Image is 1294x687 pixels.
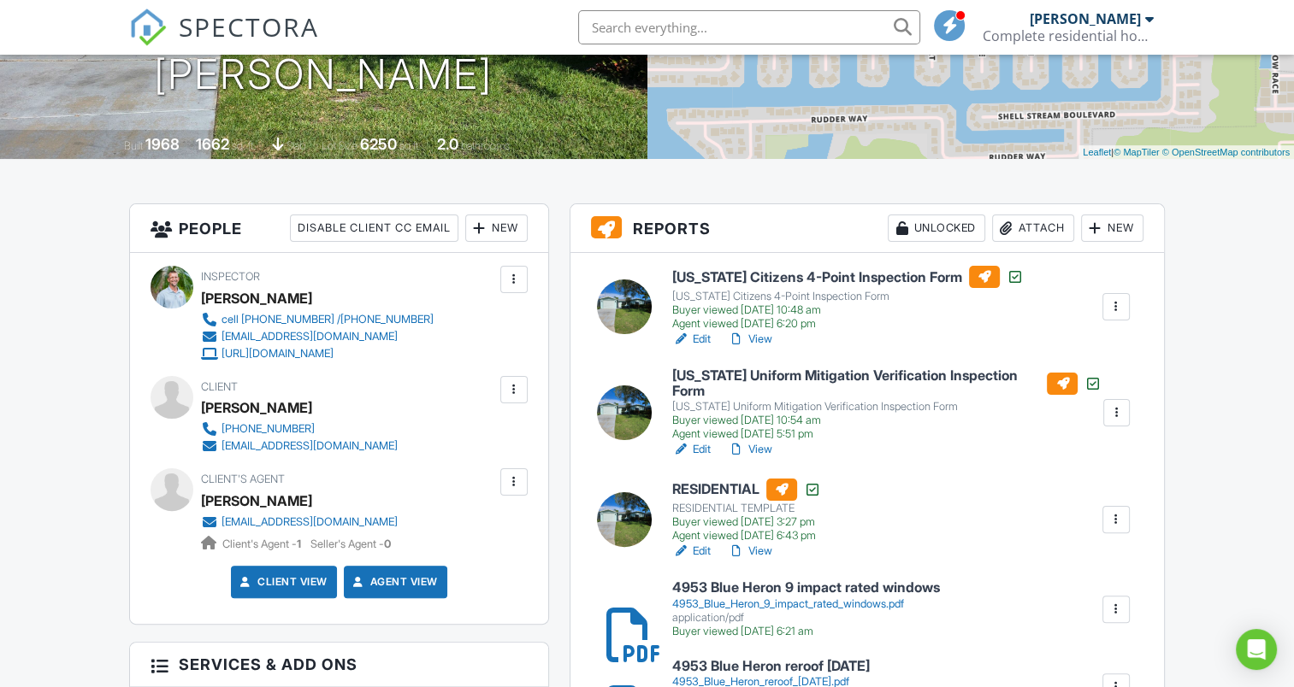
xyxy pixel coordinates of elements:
div: RESIDENTIAL TEMPLATE [672,502,821,515]
div: Buyer viewed [DATE] 6:21 am [672,625,940,638]
a: Client View [237,573,328,590]
input: Search everything... [578,10,920,44]
div: Attach [992,214,1074,242]
strong: 1 [297,537,301,550]
span: slab [287,139,305,152]
h6: [US_STATE] Uniform Mitigation Verification Inspection Form [672,368,1101,398]
a: [EMAIL_ADDRESS][DOMAIN_NAME] [201,514,398,531]
a: [EMAIL_ADDRESS][DOMAIN_NAME] [201,328,434,345]
a: cell [PHONE_NUMBER] /[PHONE_NUMBER] [201,311,434,328]
div: Buyer viewed [DATE] 10:54 am [672,414,1101,427]
div: Agent viewed [DATE] 5:51 pm [672,427,1101,441]
a: Agent View [350,573,438,590]
div: Unlocked [888,214,985,242]
div: Agent viewed [DATE] 6:43 pm [672,529,821,543]
h6: [US_STATE] Citizens 4-Point Inspection Form [672,266,1024,288]
a: 4953 Blue Heron 9 impact rated windows 4953_Blue_Heron_9_impact_rated_windows.pdf application/pdf... [672,580,940,637]
span: sq.ft. [399,139,421,152]
div: [PERSON_NAME] [201,285,312,311]
div: 6250 [360,135,397,153]
a: Leaflet [1083,147,1111,157]
a: Edit [672,543,711,560]
div: Open Intercom Messenger [1236,629,1277,670]
div: [EMAIL_ADDRESS][DOMAIN_NAME] [222,515,398,529]
div: application/pdf [672,611,940,625]
a: [URL][DOMAIN_NAME] [201,345,434,362]
strong: 0 [384,537,391,550]
a: Edit [672,331,711,348]
div: Complete residential home inspections LLC [983,27,1154,44]
a: [EMAIL_ADDRESS][DOMAIN_NAME] [201,437,398,455]
span: Inspector [201,270,260,283]
a: [US_STATE] Uniform Mitigation Verification Inspection Form [US_STATE] Uniform Mitigation Verifica... [672,368,1101,441]
a: © MapTiler [1114,147,1160,157]
a: View [728,331,772,348]
a: © OpenStreetMap contributors [1162,147,1290,157]
div: [EMAIL_ADDRESS][DOMAIN_NAME] [222,330,398,343]
a: [PHONE_NUMBER] [201,420,398,437]
span: SPECTORA [179,9,319,44]
h6: 4953 Blue Heron reroof [DATE] [672,659,870,674]
a: SPECTORA [129,23,319,59]
a: View [728,441,772,458]
span: Lot Size [322,139,357,152]
a: RESIDENTIAL RESIDENTIAL TEMPLATE Buyer viewed [DATE] 3:27 pm Agent viewed [DATE] 6:43 pm [672,479,821,543]
div: 1662 [196,135,229,153]
h3: People [130,204,547,253]
div: Buyer viewed [DATE] 3:27 pm [672,515,821,529]
div: New [465,214,528,242]
a: [PERSON_NAME] [201,488,312,514]
div: [PERSON_NAME] [201,395,312,420]
h6: RESIDENTIAL [672,479,821,501]
div: [US_STATE] Citizens 4-Point Inspection Form [672,290,1024,303]
div: [URL][DOMAIN_NAME] [222,347,334,361]
div: [PHONE_NUMBER] [222,422,315,436]
div: [US_STATE] Uniform Mitigation Verification Inspection Form [672,400,1101,414]
a: [US_STATE] Citizens 4-Point Inspection Form [US_STATE] Citizens 4-Point Inspection Form Buyer vie... [672,266,1024,331]
img: The Best Home Inspection Software - Spectora [129,9,167,46]
span: Client's Agent [201,473,285,485]
a: Edit [672,441,711,458]
div: 4953_Blue_Heron_9_impact_rated_windows.pdf [672,597,940,611]
div: Disable Client CC Email [290,214,458,242]
a: View [728,543,772,560]
h3: Services & Add ons [130,643,547,687]
h6: 4953 Blue Heron 9 impact rated windows [672,580,940,596]
span: bathrooms [461,139,510,152]
span: Seller's Agent - [310,537,391,550]
div: New [1081,214,1143,242]
span: Client [201,380,238,393]
div: | [1078,145,1294,160]
span: sq. ft. [232,139,256,152]
span: Built [124,139,143,152]
div: [EMAIL_ADDRESS][DOMAIN_NAME] [222,439,398,453]
h3: Reports [570,204,1164,253]
div: cell [PHONE_NUMBER] /[PHONE_NUMBER] [222,313,434,326]
div: [PERSON_NAME] [1030,10,1141,27]
span: Client's Agent - [222,537,304,550]
div: 2.0 [437,135,458,153]
div: 1968 [145,135,180,153]
div: Agent viewed [DATE] 6:20 pm [672,317,1024,331]
div: Buyer viewed [DATE] 10:48 am [672,303,1024,317]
